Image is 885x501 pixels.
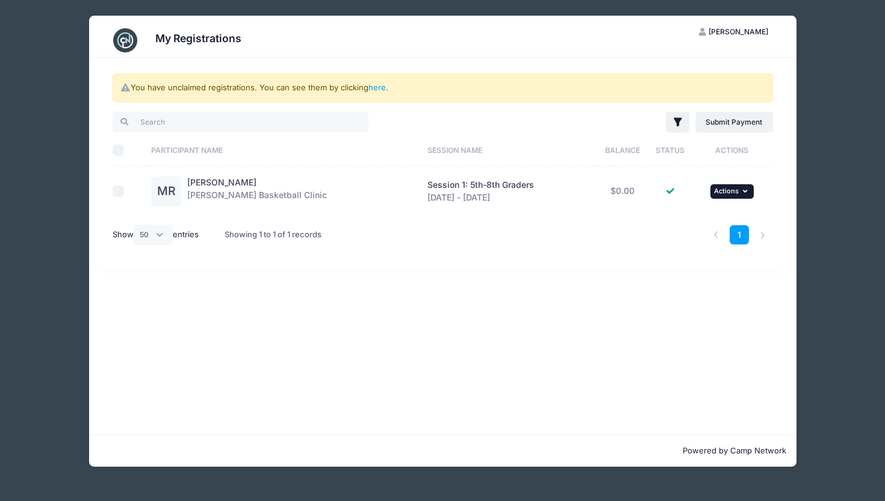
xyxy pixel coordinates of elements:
[596,166,649,216] td: $0.00
[99,445,787,457] p: Powered by Camp Network
[113,112,368,132] input: Search
[113,225,199,245] label: Show entries
[714,187,739,195] span: Actions
[421,134,596,166] th: Session Name: activate to sort column ascending
[368,82,386,92] a: here
[689,22,779,42] button: [PERSON_NAME]
[151,176,181,207] div: MR
[427,179,534,190] span: Session 1: 5th-8th Graders
[113,134,146,166] th: Select All
[730,225,750,245] a: 1
[187,176,327,207] div: [PERSON_NAME] Basketball Clinic
[427,179,590,204] div: [DATE] - [DATE]
[691,134,772,166] th: Actions: activate to sort column ascending
[145,134,421,166] th: Participant Name: activate to sort column ascending
[113,28,137,52] img: CampNetwork
[649,134,692,166] th: Status: activate to sort column ascending
[710,184,754,199] button: Actions
[709,27,768,36] span: [PERSON_NAME]
[151,187,181,197] a: MR
[155,32,241,45] h3: My Registrations
[134,225,173,245] select: Showentries
[187,177,256,187] a: [PERSON_NAME]
[695,112,773,132] a: Submit Payment
[596,134,649,166] th: Balance: activate to sort column ascending
[225,221,321,249] div: Showing 1 to 1 of 1 records
[113,73,773,102] div: You have unclaimed registrations. You can see them by clicking .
